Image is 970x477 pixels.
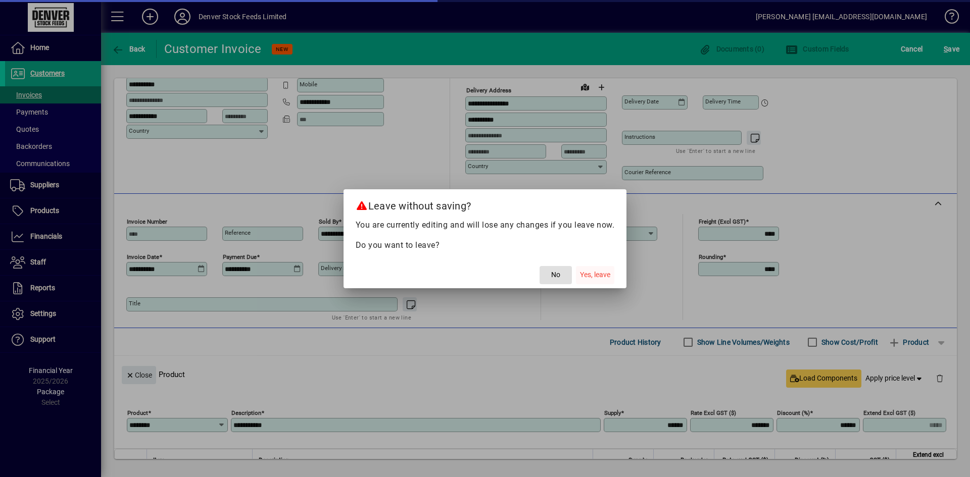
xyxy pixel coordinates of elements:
h2: Leave without saving? [344,189,627,219]
span: Yes, leave [580,270,610,280]
button: No [540,266,572,284]
p: You are currently editing and will lose any changes if you leave now. [356,219,615,231]
span: No [551,270,560,280]
button: Yes, leave [576,266,614,284]
p: Do you want to leave? [356,239,615,251]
